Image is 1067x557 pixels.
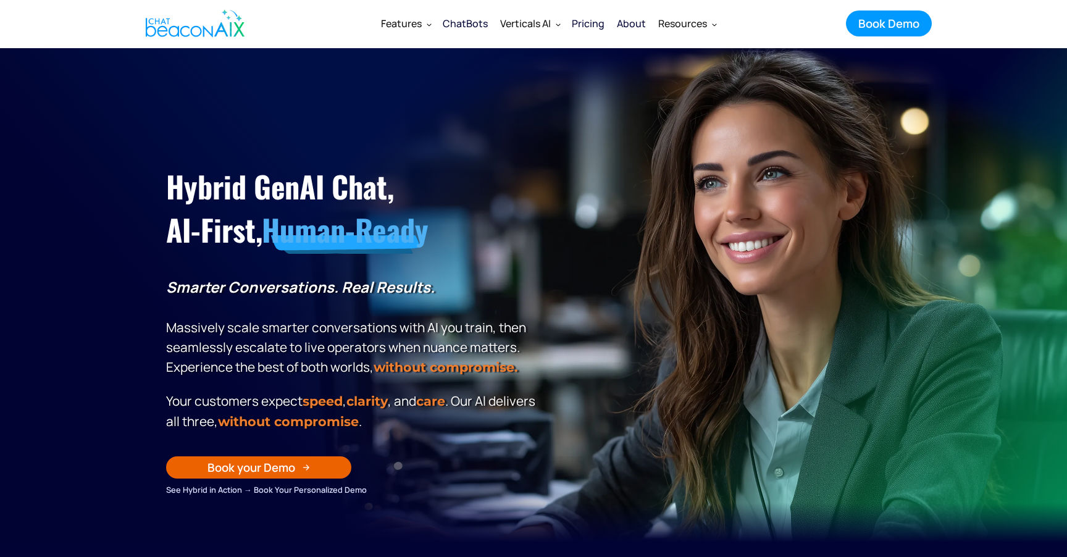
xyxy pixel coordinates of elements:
[262,207,428,251] span: Human-Ready
[556,22,561,27] img: Dropdown
[166,165,540,252] h1: Hybrid GenAI Chat, AI-First,
[416,393,445,409] span: care
[166,456,351,479] a: Book your Demo
[218,414,359,429] span: without compromise
[166,277,540,377] p: Massively scale smarter conversations with AI you train, then seamlessly escalate to live operato...
[375,9,437,38] div: Features
[500,15,551,32] div: Verticals AI
[381,15,422,32] div: Features
[374,359,517,375] strong: without compromise.
[572,15,605,32] div: Pricing
[658,15,707,32] div: Resources
[494,9,566,38] div: Verticals AI
[303,393,343,409] strong: speed
[166,277,435,297] strong: Smarter Conversations. Real Results.
[427,22,432,27] img: Dropdown
[652,9,722,38] div: Resources
[303,464,310,471] img: Arrow
[611,7,652,40] a: About
[166,391,540,432] p: Your customers expect , , and . Our Al delivers all three, .
[846,10,932,36] a: Book Demo
[712,22,717,27] img: Dropdown
[858,15,919,31] div: Book Demo
[443,15,488,32] div: ChatBots
[207,459,295,475] div: Book your Demo
[437,7,494,40] a: ChatBots
[566,7,611,40] a: Pricing
[346,393,388,409] span: clarity
[166,483,540,496] div: See Hybrid in Action → Book Your Personalized Demo
[617,15,646,32] div: About
[135,2,251,45] a: home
